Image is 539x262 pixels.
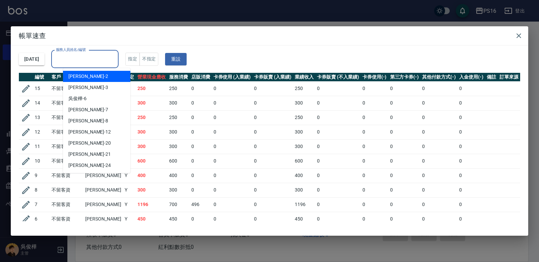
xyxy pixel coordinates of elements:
[420,81,457,96] td: 0
[457,81,485,96] td: 0
[68,128,111,136] span: [PERSON_NAME] -12
[50,125,84,139] td: 不留客資
[68,84,108,91] span: [PERSON_NAME] -3
[167,183,190,197] td: 300
[420,197,457,212] td: 0
[68,151,111,158] span: [PERSON_NAME] -21
[136,139,167,154] td: 300
[315,110,361,125] td: 0
[252,154,293,168] td: 0
[68,73,108,80] span: [PERSON_NAME] -2
[252,183,293,197] td: 0
[293,110,315,125] td: 250
[388,73,421,82] th: 第三方卡券(-)
[315,154,361,168] td: 0
[457,212,485,226] td: 0
[388,197,421,212] td: 0
[167,73,190,82] th: 服務消費
[136,197,167,212] td: 1196
[315,125,361,139] td: 0
[167,110,190,125] td: 250
[252,81,293,96] td: 0
[68,106,108,113] span: [PERSON_NAME] -7
[165,53,187,65] button: 重設
[167,168,190,183] td: 400
[388,81,421,96] td: 0
[361,183,388,197] td: 0
[167,212,190,226] td: 450
[212,154,253,168] td: 0
[293,212,315,226] td: 450
[315,81,361,96] td: 0
[50,183,84,197] td: 不留客資
[212,73,253,82] th: 卡券使用 (入業績)
[457,139,485,154] td: 0
[136,183,167,197] td: 300
[33,81,50,96] td: 15
[252,212,293,226] td: 0
[84,168,123,183] td: [PERSON_NAME]
[293,154,315,168] td: 600
[167,96,190,110] td: 300
[388,139,421,154] td: 0
[420,73,457,82] th: 其他付款方式(-)
[457,197,485,212] td: 0
[457,125,485,139] td: 0
[11,26,528,45] h2: 帳單速查
[457,73,485,82] th: 入金使用(-)
[33,183,50,197] td: 8
[50,81,84,96] td: 不留客資
[190,125,212,139] td: 0
[33,125,50,139] td: 12
[50,73,84,82] th: 客戶
[361,110,388,125] td: 0
[33,212,50,226] td: 6
[167,81,190,96] td: 250
[498,73,520,82] th: 訂單來源
[212,81,253,96] td: 0
[315,96,361,110] td: 0
[293,96,315,110] td: 300
[167,197,190,212] td: 700
[293,73,315,82] th: 業績收入
[190,96,212,110] td: 0
[420,168,457,183] td: 0
[33,73,50,82] th: 編號
[19,53,44,65] button: [DATE]
[388,168,421,183] td: 0
[252,96,293,110] td: 0
[123,183,136,197] td: Y
[457,168,485,183] td: 0
[252,168,293,183] td: 0
[190,110,212,125] td: 0
[136,154,167,168] td: 600
[190,73,212,82] th: 店販消費
[50,154,84,168] td: 不留客資
[123,212,136,226] td: Y
[293,183,315,197] td: 300
[212,168,253,183] td: 0
[190,81,212,96] td: 0
[361,81,388,96] td: 0
[33,197,50,212] td: 7
[139,53,158,66] button: 不指定
[125,53,140,66] button: 指定
[293,125,315,139] td: 300
[361,139,388,154] td: 0
[212,197,253,212] td: 0
[252,110,293,125] td: 0
[420,183,457,197] td: 0
[190,154,212,168] td: 0
[167,139,190,154] td: 300
[167,125,190,139] td: 300
[315,197,361,212] td: 0
[388,125,421,139] td: 0
[212,110,253,125] td: 0
[361,73,388,82] th: 卡券使用(-)
[252,125,293,139] td: 0
[68,117,108,124] span: [PERSON_NAME] -8
[388,183,421,197] td: 0
[190,139,212,154] td: 0
[212,183,253,197] td: 0
[123,197,136,212] td: Y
